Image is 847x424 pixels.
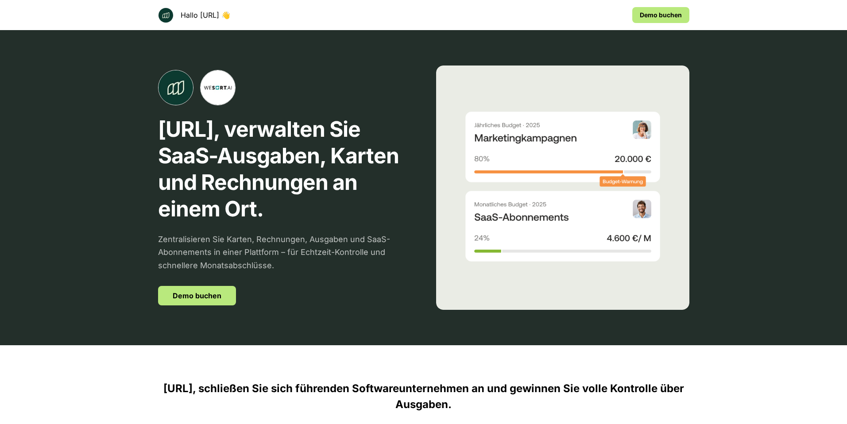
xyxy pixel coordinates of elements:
p: Hallo [URL] 👋 [181,10,230,20]
a: Demo buchen [158,286,236,305]
a: Demo buchen [632,7,689,23]
p: [URL], schließen Sie sich führenden Softwareunternehmen an und gewinnen Sie volle Kontrolle über ... [158,381,689,412]
p: [URL], verwalten Sie SaaS-Ausgaben, Karten und Rechnungen an einem Ort. [158,116,411,222]
p: Zentralisieren Sie Karten, Rechnungen, Ausgaben und SaaS-Abonnements in einer Plattform – für Ech... [158,233,411,272]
